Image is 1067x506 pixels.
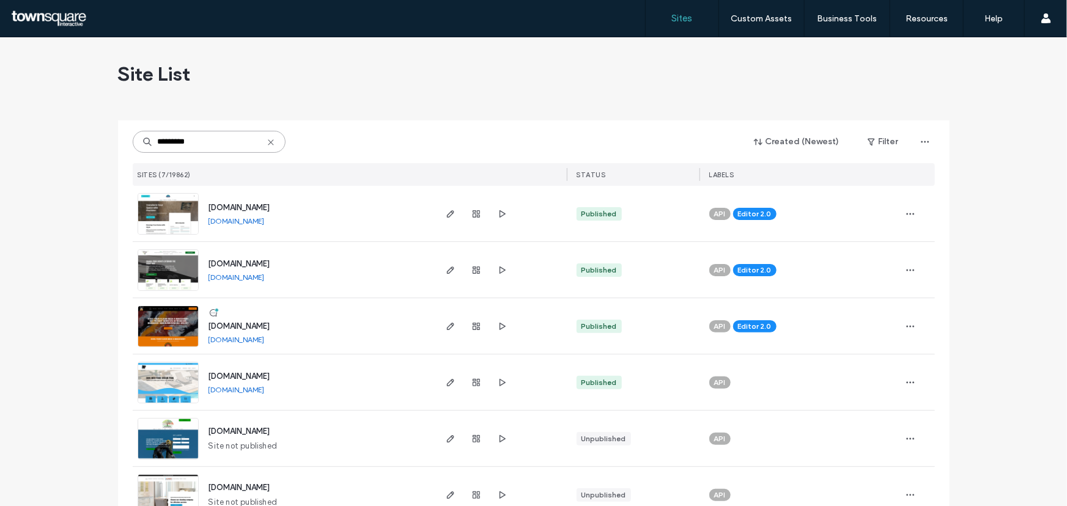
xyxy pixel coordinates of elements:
a: [DOMAIN_NAME] [209,427,270,436]
span: Help [28,9,53,20]
div: Published [581,265,617,276]
a: [DOMAIN_NAME] [209,483,270,492]
label: Resources [906,13,948,24]
label: Custom Assets [731,13,792,24]
div: Published [581,208,617,219]
a: [DOMAIN_NAME] [209,372,270,381]
span: Editor 2.0 [738,208,772,219]
label: Business Tools [818,13,877,24]
span: Editor 2.0 [738,321,772,332]
label: Help [985,13,1003,24]
span: API [714,490,726,501]
span: LABELS [709,170,734,179]
div: Unpublished [581,490,626,501]
button: Filter [855,132,910,152]
a: [DOMAIN_NAME] [209,259,270,268]
a: [DOMAIN_NAME] [209,321,270,331]
span: API [714,433,726,444]
span: Editor 2.0 [738,265,772,276]
span: API [714,208,726,219]
div: Unpublished [581,433,626,444]
span: Site not published [209,440,278,452]
span: Site List [118,62,191,86]
a: [DOMAIN_NAME] [209,385,265,394]
span: API [714,377,726,388]
a: [DOMAIN_NAME] [209,273,265,282]
button: Created (Newest) [744,132,851,152]
span: SITES (7/19862) [138,170,191,179]
div: Published [581,377,617,388]
label: Sites [672,13,693,24]
a: [DOMAIN_NAME] [209,216,265,226]
span: API [714,321,726,332]
span: API [714,265,726,276]
a: [DOMAIN_NAME] [209,203,270,212]
a: [DOMAIN_NAME] [209,335,265,344]
span: STATUS [577,170,606,179]
div: Published [581,321,617,332]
